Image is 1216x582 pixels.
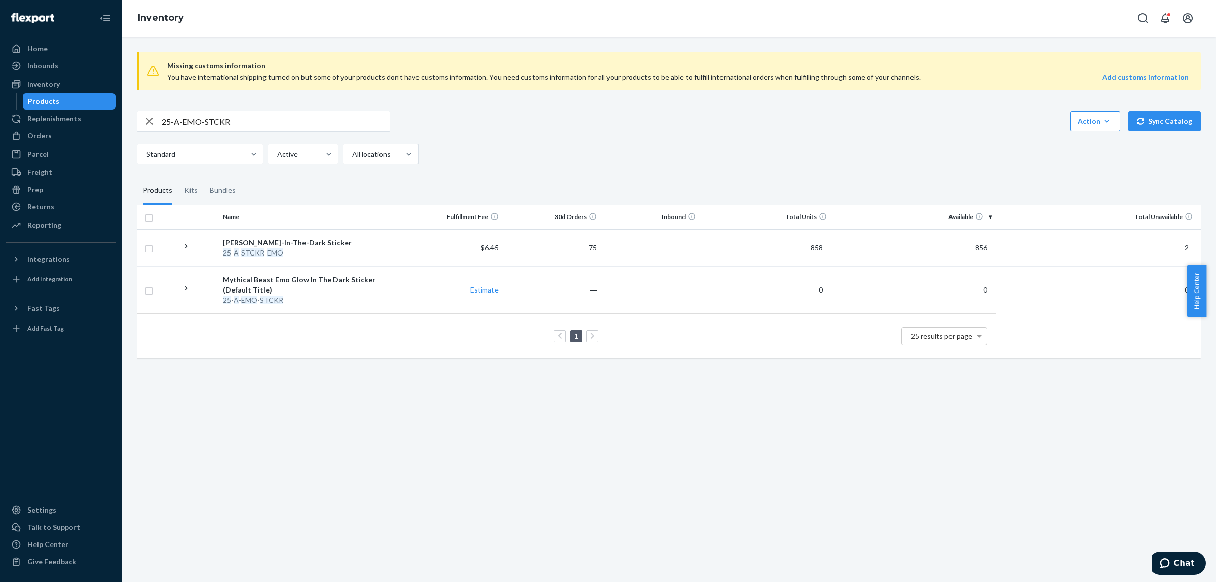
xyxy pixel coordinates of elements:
[223,248,400,258] div: - - -
[27,167,52,177] div: Freight
[1152,552,1206,577] iframe: Opens a widget where you can chat to one of our agents
[162,111,390,131] input: Search inventory by name or sku
[6,519,116,535] button: Talk to Support
[481,243,499,252] span: $6.45
[1155,8,1175,28] button: Open notifications
[1102,72,1189,81] strong: Add customs information
[6,41,116,57] a: Home
[971,243,992,252] span: 856
[27,505,56,515] div: Settings
[27,522,80,532] div: Talk to Support
[223,275,400,295] div: Mythical Beast Emo Glow In The Dark Sticker (Default Title)
[6,181,116,198] a: Prep
[27,185,43,195] div: Prep
[223,295,400,305] div: - - -
[27,557,77,567] div: Give Feedback
[27,303,60,313] div: Fast Tags
[27,131,52,141] div: Orders
[6,111,116,127] a: Replenishments
[1181,285,1193,294] span: 0
[1078,116,1113,126] div: Action
[831,205,995,229] th: Available
[572,332,580,340] a: Page 1 is your current page
[223,248,231,257] em: 25
[351,149,352,159] input: All locations
[23,93,116,110] a: Products
[815,285,827,294] span: 0
[138,12,184,23] a: Inventory
[143,176,172,205] div: Products
[223,238,400,248] div: [PERSON_NAME]-In-The-Dark Sticker
[6,58,116,74] a: Inbounds
[6,320,116,337] a: Add Fast Tag
[601,205,700,229] th: Inbound
[6,76,116,92] a: Inventory
[267,248,283,257] em: EMO
[6,164,116,180] a: Freight
[503,266,601,313] td: ―
[1181,243,1193,252] span: 2
[1102,72,1189,82] a: Add customs information
[1133,8,1153,28] button: Open Search Box
[145,149,146,159] input: Standard
[184,176,198,205] div: Kits
[996,205,1201,229] th: Total Unavailable
[27,254,70,264] div: Integrations
[219,205,404,229] th: Name
[27,324,64,333] div: Add Fast Tag
[6,128,116,144] a: Orders
[167,60,1189,72] span: Missing customs information
[1177,8,1198,28] button: Open account menu
[223,296,231,304] em: 25
[1070,111,1120,131] button: Action
[27,114,81,124] div: Replenishments
[27,202,54,212] div: Returns
[1128,111,1201,131] button: Sync Catalog
[27,220,61,230] div: Reporting
[27,539,68,550] div: Help Center
[276,149,277,159] input: Active
[807,243,827,252] span: 858
[6,146,116,162] a: Parcel
[95,8,116,28] button: Close Navigation
[6,217,116,233] a: Reporting
[700,205,831,229] th: Total Units
[167,72,984,82] div: You have international shipping turned on but some of your products don’t have customs informatio...
[690,243,696,252] span: —
[6,271,116,287] a: Add Integration
[28,96,59,106] div: Products
[210,176,236,205] div: Bundles
[11,13,54,23] img: Flexport logo
[27,61,58,71] div: Inbounds
[27,149,49,159] div: Parcel
[911,332,972,340] span: 25 results per page
[27,44,48,54] div: Home
[503,229,601,266] td: 75
[27,79,60,89] div: Inventory
[979,285,992,294] span: 0
[234,248,239,257] em: A
[241,248,264,257] em: STCKR
[1187,265,1206,317] button: Help Center
[6,300,116,316] button: Fast Tags
[6,199,116,215] a: Returns
[130,4,192,33] ol: breadcrumbs
[404,205,503,229] th: Fulfillment Fee
[234,296,239,304] em: A
[260,296,283,304] em: STCKR
[6,554,116,570] button: Give Feedback
[6,502,116,518] a: Settings
[690,285,696,294] span: —
[6,251,116,267] button: Integrations
[241,296,257,304] em: EMO
[27,275,72,283] div: Add Integration
[470,285,499,294] a: Estimate
[503,205,601,229] th: 30d Orders
[6,536,116,553] a: Help Center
